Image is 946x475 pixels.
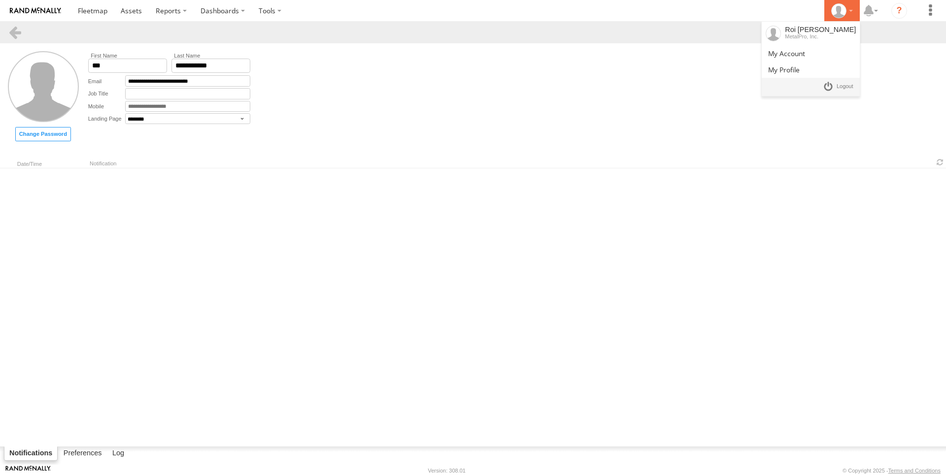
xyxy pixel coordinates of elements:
[59,447,107,461] label: Preferences
[828,3,856,18] div: Roi Castellanos
[11,162,48,167] div: Date/Time
[934,158,946,167] span: Refresh
[785,33,856,39] div: MetalPro, Inc.
[428,468,466,474] div: Version: 308.01
[88,75,125,87] label: Email
[15,127,71,141] label: Set new password
[10,7,61,14] img: rand-logo.svg
[4,446,58,461] label: Notifications
[891,3,907,19] i: ?
[90,160,934,167] div: Notification
[88,101,125,112] label: Mobile
[88,88,125,99] label: Job Title
[843,468,941,474] div: © Copyright 2025 -
[88,113,125,124] label: Landing Page
[785,26,856,33] div: Roi [PERSON_NAME]
[888,468,941,474] a: Terms and Conditions
[8,25,22,39] a: Back to landing page
[88,53,167,59] label: First Name
[107,447,129,461] label: Log
[171,53,250,59] label: Last Name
